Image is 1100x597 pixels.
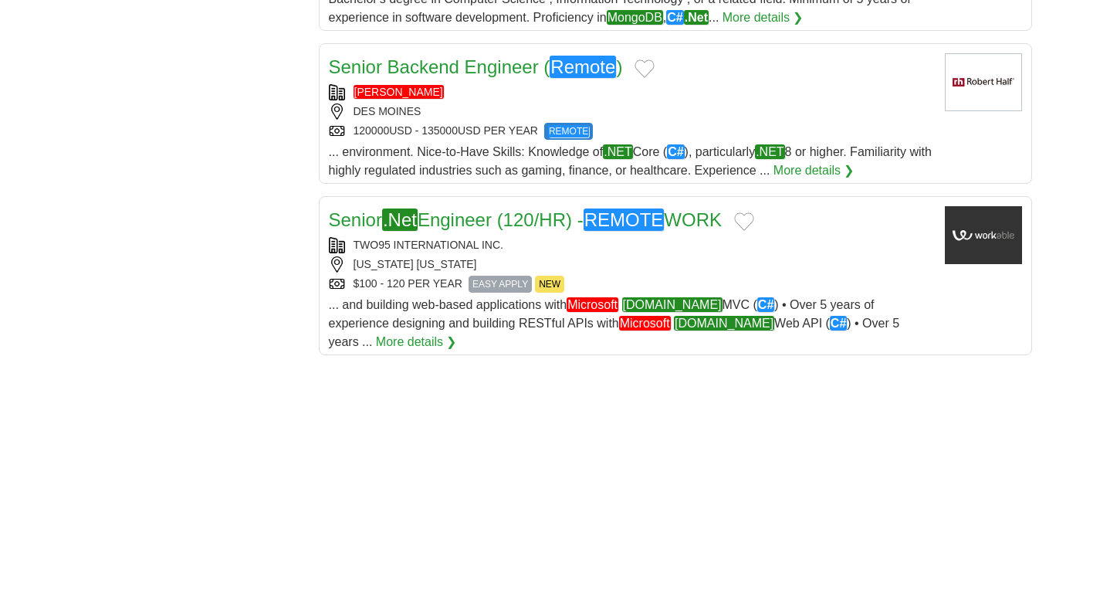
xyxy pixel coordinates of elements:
[773,161,855,180] a: More details ❯
[329,56,623,78] a: Senior Backend Engineer (Remote)
[329,103,932,120] div: DES MOINES
[684,10,709,25] em: .Net
[607,10,663,25] em: MongoDB
[329,276,932,293] div: $100 - 120 PER YEAR
[329,209,723,231] a: Senior.NetEngineer (120/HR) -REMOTEWORK
[723,8,804,27] a: More details ❯
[567,297,618,312] em: Microsoft
[667,144,684,159] em: C#
[376,333,457,351] a: More details ❯
[548,125,589,137] em: REMOTE
[757,297,774,312] em: C#
[622,297,723,312] em: [DOMAIN_NAME]
[354,85,444,99] a: [PERSON_NAME]
[619,316,671,331] em: Microsoft
[635,59,655,78] button: Add to favorite jobs
[666,10,683,25] em: C#
[674,316,774,331] em: [DOMAIN_NAME]
[830,316,847,331] em: C#
[329,123,932,140] div: 120000USD - 135000USD PER YEAR
[734,212,754,231] button: Add to favorite jobs
[603,144,632,159] em: .NET
[535,276,564,293] span: NEW
[584,209,665,231] em: REMOTE
[550,56,616,78] em: Remote
[329,256,932,273] div: [US_STATE] [US_STATE]
[329,297,900,348] span: ... and building web-based applications with MVC ( ) • Over 5 years of experience designing and b...
[382,209,418,231] em: .Net
[945,206,1022,264] img: Company logo
[945,53,1022,111] img: Robert Half logo
[755,144,784,159] em: .NET
[329,144,932,177] span: ... environment. Nice-to-Have Skills: Knowledge of Core ( ), particularly 8 or higher. Familiarit...
[469,276,532,293] span: EASY APPLY
[329,237,932,253] div: TWO95 INTERNATIONAL INC.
